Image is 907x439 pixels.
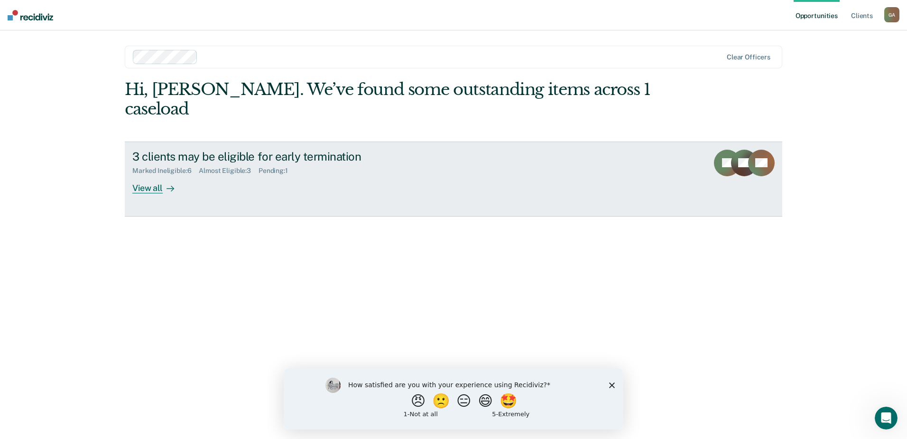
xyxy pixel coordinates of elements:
div: G A [884,7,899,22]
div: Pending : 1 [259,167,296,175]
iframe: Intercom live chat [875,407,898,429]
div: View all [132,175,185,193]
div: Almost Eligible : 3 [199,167,259,175]
iframe: Survey by Kim from Recidiviz [284,368,623,429]
div: Hi, [PERSON_NAME]. We’ve found some outstanding items across 1 caseload [125,80,651,119]
div: 3 clients may be eligible for early termination [132,150,465,163]
img: Recidiviz [8,10,53,20]
button: GA [884,7,899,22]
div: Clear officers [727,53,770,61]
div: Marked Ineligible : 6 [132,167,199,175]
a: 3 clients may be eligible for early terminationMarked Ineligible:6Almost Eligible:3Pending:1View all [125,142,782,217]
